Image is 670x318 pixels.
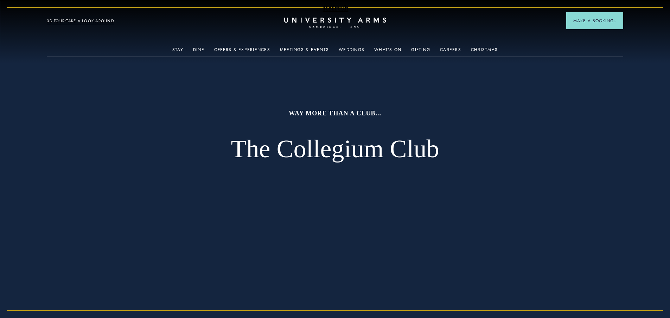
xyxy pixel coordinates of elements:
[194,109,476,117] h1: Way more than a club...
[194,134,476,164] h2: The Collegium Club
[573,18,616,24] span: Make a Booking
[322,1,349,15] button: Refresh
[440,47,461,56] a: Careers
[566,12,623,29] button: Make a BookingArrow icon
[411,47,430,56] a: Gifting
[193,47,204,56] a: Dine
[280,47,329,56] a: Meetings & Events
[471,47,498,56] a: Christmas
[47,18,114,24] a: 3D TOUR:TAKE A LOOK AROUND
[172,47,183,56] a: Stay
[374,47,401,56] a: What's On
[614,20,616,22] img: Arrow icon
[339,47,364,56] a: Weddings
[214,47,270,56] a: Offers & Experiences
[284,18,386,28] a: Home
